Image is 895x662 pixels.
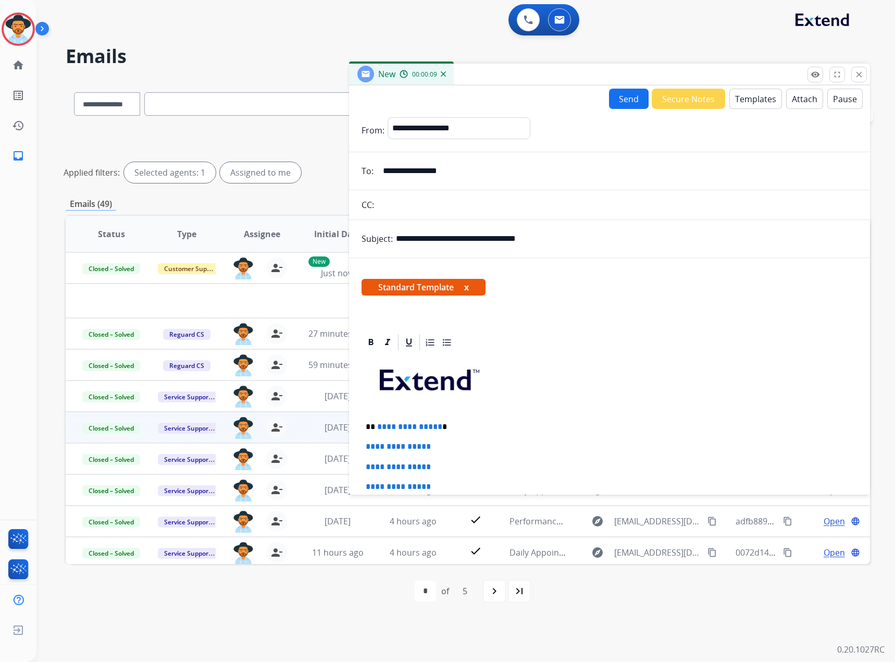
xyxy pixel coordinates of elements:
[82,454,140,465] span: Closed – Solved
[82,329,140,340] span: Closed – Solved
[469,545,482,557] mat-icon: check
[233,480,254,501] img: agent-avatar
[412,70,437,79] span: 00:00:09
[824,546,845,559] span: Open
[362,124,384,137] p: From:
[233,258,254,279] img: agent-avatar
[98,228,125,240] span: Status
[441,585,449,597] div: of
[158,391,217,402] span: Service Support
[390,547,437,558] span: 4 hours ago
[509,547,695,558] span: Daily Appointment Report for Extend on [DATE]
[837,643,885,656] p: 0.20.1027RC
[233,542,254,564] img: agent-avatar
[82,485,140,496] span: Closed – Solved
[158,454,217,465] span: Service Support
[158,517,217,528] span: Service Support
[82,517,140,528] span: Closed – Solved
[270,515,283,528] mat-icon: person_remove
[609,89,649,109] button: Send
[270,262,283,274] mat-icon: person_remove
[270,421,283,434] mat-icon: person_remove
[163,360,210,371] span: Reguard CS
[439,335,455,350] div: Bullet List
[12,119,24,132] mat-icon: history
[469,513,482,526] mat-icon: check
[591,546,604,559] mat-icon: explore
[82,423,140,434] span: Closed – Solved
[312,547,364,558] span: 11 hours ago
[233,354,254,376] img: agent-avatar
[233,386,254,408] img: agent-avatar
[707,517,717,526] mat-icon: content_copy
[736,547,890,558] span: 0072d148-afdb-4d66-aafe-f300423efd47
[325,453,351,464] span: [DATE]
[614,546,702,559] span: [EMAIL_ADDRESS][DOMAIN_NAME]
[12,59,24,71] mat-icon: home
[270,359,283,371] mat-icon: person_remove
[464,281,469,293] button: x
[233,511,254,533] img: agent-avatar
[158,485,217,496] span: Service Support
[786,89,823,109] button: Attach
[783,517,792,526] mat-icon: content_copy
[390,516,437,527] span: 4 hours ago
[832,70,842,79] mat-icon: fullscreen
[851,517,860,526] mat-icon: language
[220,162,301,183] div: Assigned to me
[270,484,283,496] mat-icon: person_remove
[82,391,140,402] span: Closed – Solved
[325,422,351,433] span: [DATE]
[707,548,717,557] mat-icon: content_copy
[270,546,283,559] mat-icon: person_remove
[82,263,140,274] span: Closed – Solved
[509,516,711,527] span: Performance Report for Extend reported on [DATE]
[325,484,351,496] span: [DATE]
[124,162,216,183] div: Selected agents: 1
[811,70,820,79] mat-icon: remove_red_eye
[824,515,845,528] span: Open
[163,329,210,340] span: Reguard CS
[783,548,792,557] mat-icon: content_copy
[308,359,369,371] span: 59 minutes ago
[12,89,24,102] mat-icon: list_alt
[362,232,393,245] p: Subject:
[380,335,395,350] div: Italic
[314,228,361,240] span: Initial Date
[82,360,140,371] span: Closed – Solved
[325,390,351,402] span: [DATE]
[233,417,254,439] img: agent-avatar
[488,585,501,597] mat-icon: navigate_next
[729,89,782,109] button: Templates
[513,585,526,597] mat-icon: last_page
[158,263,226,274] span: Customer Support
[362,165,374,177] p: To:
[652,89,725,109] button: Secure Notes
[614,515,702,528] span: [EMAIL_ADDRESS][DOMAIN_NAME]
[308,328,369,339] span: 27 minutes ago
[66,198,116,211] p: Emails (49)
[64,166,120,179] p: Applied filters:
[454,581,476,602] div: 5
[270,452,283,465] mat-icon: person_remove
[851,548,860,557] mat-icon: language
[82,548,140,559] span: Closed – Solved
[854,70,864,79] mat-icon: close
[378,68,395,80] span: New
[827,89,863,109] button: Pause
[12,150,24,162] mat-icon: inbox
[362,279,486,296] span: Standard Template
[244,228,280,240] span: Assignee
[321,267,354,279] span: Just now
[66,46,870,67] h2: Emails
[4,15,33,44] img: avatar
[422,335,438,350] div: Ordered List
[233,448,254,470] img: agent-avatar
[158,548,217,559] span: Service Support
[233,323,254,345] img: agent-avatar
[363,335,379,350] div: Bold
[270,390,283,402] mat-icon: person_remove
[401,335,417,350] div: Underline
[270,327,283,340] mat-icon: person_remove
[308,256,330,267] p: New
